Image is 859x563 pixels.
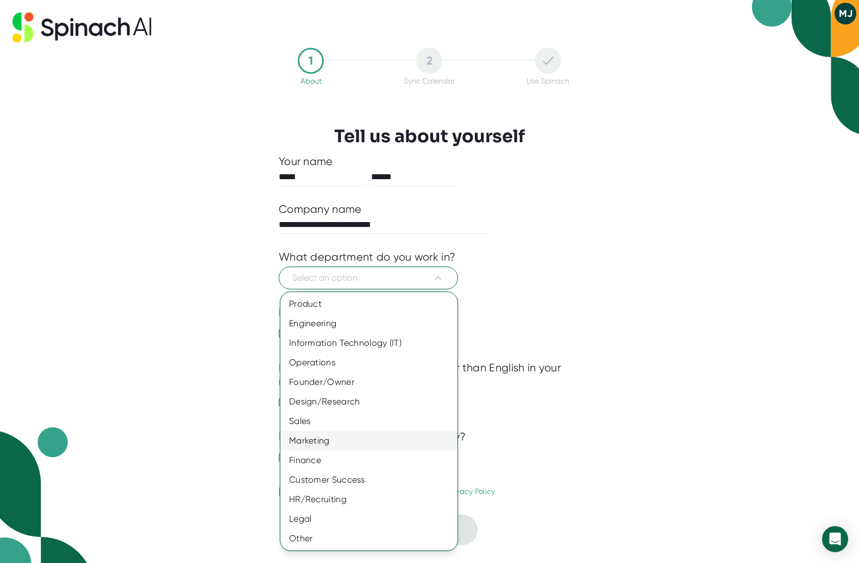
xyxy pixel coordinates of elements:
div: Engineering [280,314,457,333]
div: Marketing [280,431,457,451]
div: Other [280,529,457,548]
div: Sales [280,412,457,431]
div: Customer Success [280,470,457,490]
div: Finance [280,451,457,470]
div: Information Technology (IT) [280,333,457,353]
div: Product [280,294,457,314]
div: Legal [280,509,457,529]
div: Design/Research [280,392,457,412]
div: HR/Recruiting [280,490,457,509]
div: Operations [280,353,457,372]
div: Founder/Owner [280,372,457,392]
div: Open Intercom Messenger [822,526,848,552]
